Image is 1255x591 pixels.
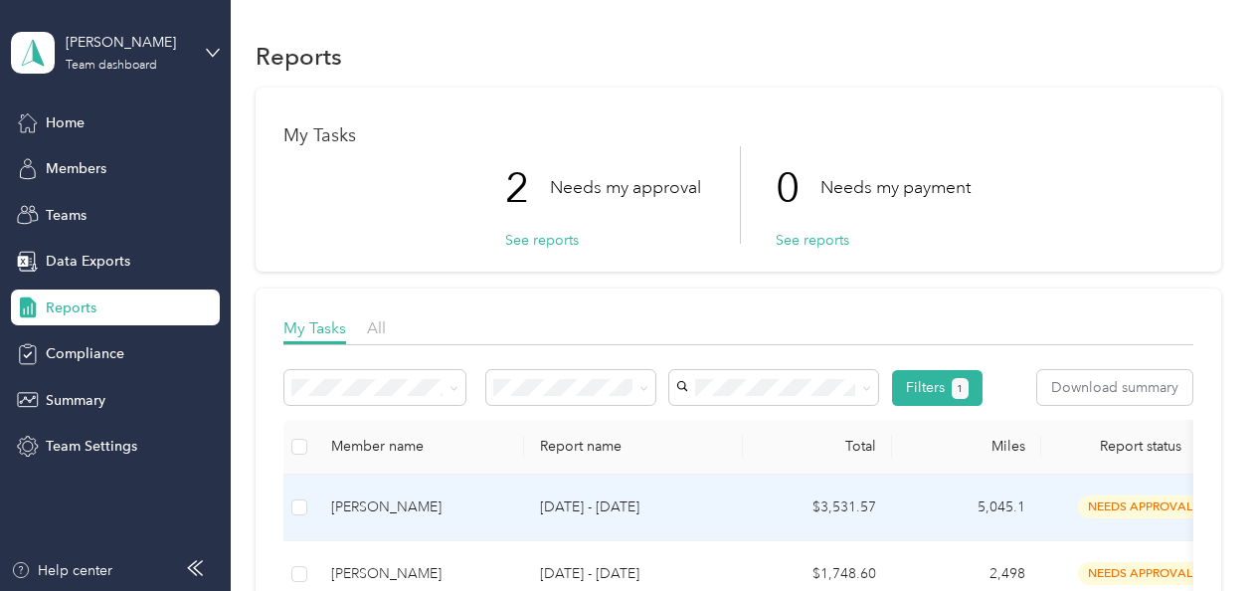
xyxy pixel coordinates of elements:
[892,370,983,406] button: Filters1
[66,32,190,53] div: [PERSON_NAME]
[331,438,508,455] div: Member name
[550,175,701,200] p: Needs my approval
[776,146,820,230] p: 0
[11,560,112,581] button: Help center
[540,563,727,585] p: [DATE] - [DATE]
[1144,480,1255,591] iframe: Everlance-gr Chat Button Frame
[759,438,876,455] div: Total
[957,380,963,398] span: 1
[331,496,508,518] div: [PERSON_NAME]
[315,420,524,475] th: Member name
[46,251,130,272] span: Data Exports
[46,158,106,179] span: Members
[743,475,892,541] td: $3,531.57
[367,318,386,337] span: All
[776,230,849,251] button: See reports
[46,205,87,226] span: Teams
[283,318,346,337] span: My Tasks
[46,297,96,318] span: Reports
[46,343,124,364] span: Compliance
[46,436,137,457] span: Team Settings
[66,60,157,72] div: Team dashboard
[46,112,85,133] span: Home
[331,563,508,585] div: [PERSON_NAME]
[505,230,579,251] button: See reports
[820,175,971,200] p: Needs my payment
[505,146,550,230] p: 2
[283,125,1193,146] h1: My Tasks
[952,378,969,399] button: 1
[1078,495,1203,518] span: needs approval
[46,390,105,411] span: Summary
[1037,370,1192,405] button: Download summary
[908,438,1025,455] div: Miles
[1057,438,1224,455] span: Report status
[256,46,342,67] h1: Reports
[540,496,727,518] p: [DATE] - [DATE]
[524,420,743,475] th: Report name
[892,475,1041,541] td: 5,045.1
[1078,562,1203,585] span: needs approval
